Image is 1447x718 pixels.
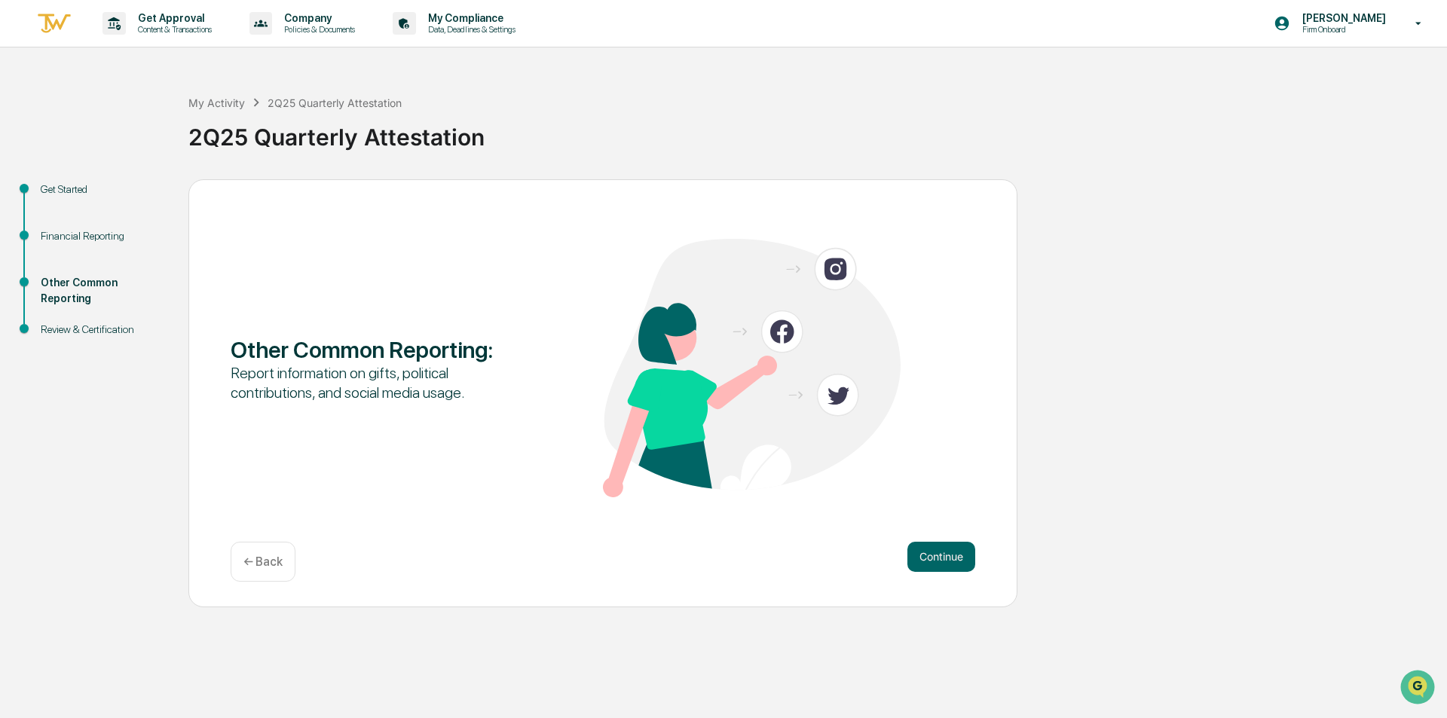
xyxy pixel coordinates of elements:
[416,12,523,24] p: My Compliance
[231,336,528,363] div: Other Common Reporting :
[188,112,1439,151] div: 2Q25 Quarterly Attestation
[36,11,72,36] img: logo
[41,228,164,244] div: Financial Reporting
[41,322,164,338] div: Review & Certification
[15,32,274,56] p: How can we help?
[51,115,247,130] div: Start new chat
[9,212,101,240] a: 🔎Data Lookup
[188,96,245,109] div: My Activity
[103,184,193,211] a: 🗄️Attestations
[907,542,975,572] button: Continue
[109,191,121,203] div: 🗄️
[150,255,182,267] span: Pylon
[15,220,27,232] div: 🔎
[15,191,27,203] div: 🖐️
[603,239,901,497] img: Other Common Reporting
[126,12,219,24] p: Get Approval
[15,115,42,142] img: 1746055101610-c473b297-6a78-478c-a979-82029cc54cd1
[124,190,187,205] span: Attestations
[30,190,97,205] span: Preclearance
[416,24,523,35] p: Data, Deadlines & Settings
[41,182,164,197] div: Get Started
[126,24,219,35] p: Content & Transactions
[243,555,283,569] p: ← Back
[272,24,363,35] p: Policies & Documents
[30,218,95,234] span: Data Lookup
[41,275,164,307] div: Other Common Reporting
[1290,24,1393,35] p: Firm Onboard
[39,69,249,84] input: Clear
[256,120,274,138] button: Start new chat
[1399,668,1439,709] iframe: Open customer support
[106,255,182,267] a: Powered byPylon
[51,130,191,142] div: We're available if you need us!
[268,96,402,109] div: 2Q25 Quarterly Attestation
[231,363,528,402] div: Report information on gifts, political contributions, and social media usage.
[9,184,103,211] a: 🖐️Preclearance
[272,12,363,24] p: Company
[1290,12,1393,24] p: [PERSON_NAME]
